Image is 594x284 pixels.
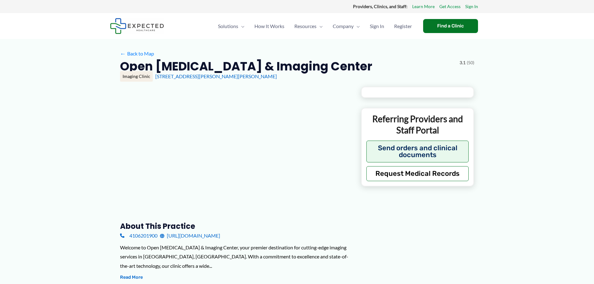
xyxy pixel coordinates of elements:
span: Resources [294,15,316,37]
a: CompanyMenu Toggle [328,15,365,37]
span: How It Works [254,15,284,37]
span: Menu Toggle [238,15,244,37]
div: Imaging Clinic [120,71,153,82]
span: Menu Toggle [316,15,323,37]
button: Read More [120,274,143,281]
a: Learn More [412,2,435,11]
a: ResourcesMenu Toggle [289,15,328,37]
p: Referring Providers and Staff Portal [366,113,469,136]
a: Get Access [439,2,461,11]
a: SolutionsMenu Toggle [213,15,249,37]
nav: Primary Site Navigation [213,15,417,37]
button: Send orders and clinical documents [366,141,469,162]
strong: Providers, Clinics, and Staff: [353,4,408,9]
img: Expected Healthcare Logo - side, dark font, small [110,18,164,34]
a: Find a Clinic [423,19,478,33]
h3: About this practice [120,221,351,231]
a: [URL][DOMAIN_NAME] [160,231,220,240]
a: How It Works [249,15,289,37]
span: Solutions [218,15,238,37]
a: [STREET_ADDRESS][PERSON_NAME][PERSON_NAME] [155,73,277,79]
h2: Open [MEDICAL_DATA] & Imaging Center [120,59,372,74]
a: 4106201900 [120,231,157,240]
span: ← [120,51,126,56]
a: Sign In [365,15,389,37]
a: Register [389,15,417,37]
a: ←Back to Map [120,49,154,58]
span: 3.1 [460,59,466,67]
span: Register [394,15,412,37]
button: Request Medical Records [366,166,469,181]
span: Menu Toggle [354,15,360,37]
span: Sign In [370,15,384,37]
a: Sign In [465,2,478,11]
div: Welcome to Open [MEDICAL_DATA] & Imaging Center, your premier destination for cutting-edge imagin... [120,243,351,271]
span: (50) [467,59,474,67]
span: Company [333,15,354,37]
